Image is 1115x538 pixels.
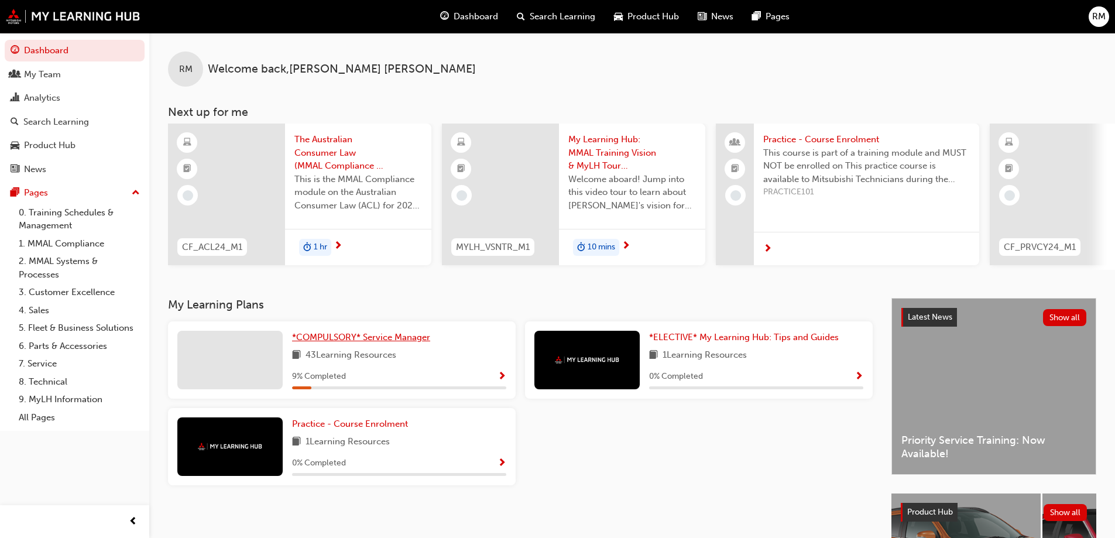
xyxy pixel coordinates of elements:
a: Practice - Course Enrolment [292,417,413,431]
span: search-icon [517,9,525,24]
a: Practice - Course EnrolmentThis course is part of a training module and MUST NOT be enrolled on T... [716,124,979,265]
button: DashboardMy TeamAnalyticsSearch LearningProduct HubNews [5,37,145,182]
a: 7. Service [14,355,145,373]
span: learningRecordVerb_NONE-icon [1004,190,1015,201]
span: 43 Learning Resources [306,348,396,363]
a: 0. Training Schedules & Management [14,204,145,235]
span: Welcome aboard! Jump into this video tour to learn about [PERSON_NAME]'s vision for your learning... [568,173,696,213]
a: 2. MMAL Systems & Processes [14,252,145,283]
span: booktick-icon [731,162,739,177]
span: learningResourceType_ELEARNING-icon [457,135,465,150]
a: news-iconNews [688,5,743,29]
a: Search Learning [5,111,145,133]
a: 1. MMAL Compliance [14,235,145,253]
span: This is the MMAL Compliance module on the Australian Consumer Law (ACL) for 2024. Complete this m... [294,173,422,213]
span: Welcome back , [PERSON_NAME] [PERSON_NAME] [208,63,476,76]
span: Product Hub [907,507,953,517]
span: booktick-icon [1005,162,1013,177]
span: 10 mins [588,241,615,254]
span: news-icon [11,165,19,175]
span: next-icon [622,241,630,252]
a: *ELECTIVE* My Learning Hub: Tips and Guides [649,331,843,344]
img: mmal [6,9,140,24]
span: CF_ACL24_M1 [182,241,242,254]
span: The Australian Consumer Law (MMAL Compliance - 2024) [294,133,422,173]
span: pages-icon [11,188,19,198]
span: Pages [766,10,790,23]
span: pages-icon [752,9,761,24]
div: Analytics [24,91,60,105]
span: learningResourceType_ELEARNING-icon [183,135,191,150]
span: next-icon [334,241,342,252]
a: guage-iconDashboard [431,5,507,29]
div: Product Hub [24,139,76,152]
span: people-icon [11,70,19,80]
a: Product HubShow all [901,503,1087,522]
a: pages-iconPages [743,5,799,29]
span: Show Progress [498,458,506,469]
span: PRACTICE101 [763,186,970,199]
span: 0 % Completed [649,370,703,383]
button: Show all [1044,504,1087,521]
img: mmal [555,356,619,364]
span: 1 hr [314,241,327,254]
span: learningRecordVerb_NONE-icon [457,190,467,201]
a: 8. Technical [14,373,145,391]
button: Show Progress [855,369,863,384]
span: prev-icon [129,515,138,529]
span: next-icon [763,244,772,255]
span: book-icon [292,435,301,450]
span: learningRecordVerb_NONE-icon [183,190,193,201]
a: My Team [5,64,145,85]
a: CF_ACL24_M1The Australian Consumer Law (MMAL Compliance - 2024)This is the MMAL Compliance module... [168,124,431,265]
a: 9. MyLH Information [14,390,145,409]
h3: My Learning Plans [168,298,873,311]
span: Product Hub [627,10,679,23]
span: Show Progress [498,372,506,382]
span: Practice - Course Enrolment [292,419,408,429]
span: This course is part of a training module and MUST NOT be enrolled on This practice course is avai... [763,146,970,186]
span: CF_PRVCY24_M1 [1004,241,1076,254]
div: News [24,163,46,176]
a: 4. Sales [14,301,145,320]
span: RM [179,63,193,76]
span: *ELECTIVE* My Learning Hub: Tips and Guides [649,332,839,342]
img: mmal [198,443,262,450]
span: guage-icon [440,9,449,24]
span: 0 % Completed [292,457,346,470]
span: Practice - Course Enrolment [763,133,970,146]
a: *COMPULSORY* Service Manager [292,331,435,344]
a: Analytics [5,87,145,109]
button: Pages [5,182,145,204]
a: All Pages [14,409,145,427]
span: learningRecordVerb_NONE-icon [730,190,741,201]
span: people-icon [731,135,739,150]
a: 3. Customer Excellence [14,283,145,301]
span: booktick-icon [457,162,465,177]
span: My Learning Hub: MMAL Training Vision & MyLH Tour (Elective) [568,133,696,173]
span: Priority Service Training: Now Available! [901,434,1086,460]
span: chart-icon [11,93,19,104]
span: Dashboard [454,10,498,23]
button: Show all [1043,309,1087,326]
span: Search Learning [530,10,595,23]
span: Show Progress [855,372,863,382]
span: car-icon [614,9,623,24]
a: 6. Parts & Accessories [14,337,145,355]
h3: Next up for me [149,105,1115,119]
span: News [711,10,733,23]
span: learningResourceType_ELEARNING-icon [1005,135,1013,150]
button: Show Progress [498,369,506,384]
span: search-icon [11,117,19,128]
a: 5. Fleet & Business Solutions [14,319,145,337]
button: RM [1089,6,1109,27]
span: MYLH_VSNTR_M1 [456,241,530,254]
a: search-iconSearch Learning [507,5,605,29]
button: Show Progress [498,456,506,471]
a: Dashboard [5,40,145,61]
span: 1 Learning Resources [306,435,390,450]
span: *COMPULSORY* Service Manager [292,332,430,342]
span: duration-icon [577,240,585,255]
